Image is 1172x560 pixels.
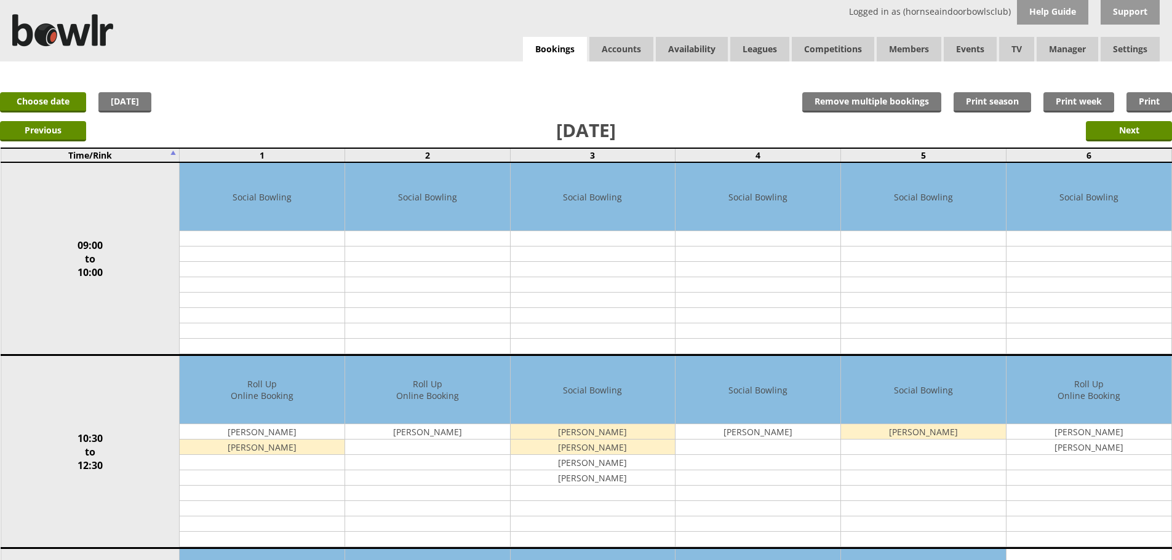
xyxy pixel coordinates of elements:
[944,37,997,61] a: Events
[841,356,1006,424] td: Social Bowling
[180,356,345,424] td: Roll Up Online Booking
[180,424,345,440] td: [PERSON_NAME]
[523,37,587,62] a: Bookings
[841,148,1007,162] td: 5
[98,92,151,112] a: [DATE]
[1007,163,1171,231] td: Social Bowling
[1101,37,1160,61] span: Settings
[345,148,510,162] td: 2
[1086,121,1172,141] input: Next
[345,163,510,231] td: Social Bowling
[1126,92,1172,112] a: Print
[1006,148,1171,162] td: 6
[792,37,874,61] a: Competitions
[1043,92,1114,112] a: Print week
[1,148,180,162] td: Time/Rink
[802,92,941,112] input: Remove multiple bookings
[511,455,676,470] td: [PERSON_NAME]
[511,163,676,231] td: Social Bowling
[511,470,676,486] td: [PERSON_NAME]
[676,356,840,424] td: Social Bowling
[730,37,789,61] a: Leagues
[1,355,180,548] td: 10:30 to 12:30
[1007,356,1171,424] td: Roll Up Online Booking
[511,440,676,455] td: [PERSON_NAME]
[589,37,653,61] span: Accounts
[841,424,1006,440] td: [PERSON_NAME]
[180,163,345,231] td: Social Bowling
[1007,424,1171,440] td: [PERSON_NAME]
[511,356,676,424] td: Social Bowling
[180,148,345,162] td: 1
[877,37,941,61] span: Members
[1,162,180,355] td: 09:00 to 10:00
[345,424,510,440] td: [PERSON_NAME]
[180,440,345,455] td: [PERSON_NAME]
[676,163,840,231] td: Social Bowling
[511,424,676,440] td: [PERSON_NAME]
[656,37,728,61] a: Availability
[345,356,510,424] td: Roll Up Online Booking
[510,148,676,162] td: 3
[1037,37,1098,61] span: Manager
[676,148,841,162] td: 4
[841,163,1006,231] td: Social Bowling
[1007,440,1171,455] td: [PERSON_NAME]
[954,92,1031,112] a: Print season
[676,424,840,440] td: [PERSON_NAME]
[999,37,1034,61] span: TV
